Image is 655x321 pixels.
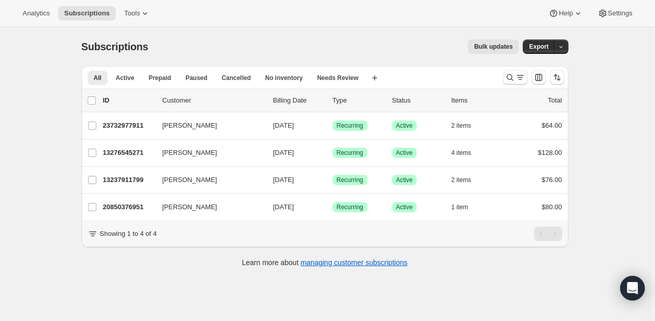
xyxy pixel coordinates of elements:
[542,122,562,129] span: $64.00
[103,202,154,212] p: 20850376951
[162,95,265,106] p: Customer
[94,74,101,82] span: All
[591,6,639,21] button: Settings
[452,122,472,130] span: 2 items
[103,95,154,106] p: ID
[103,121,154,131] p: 23732977911
[273,95,324,106] p: Billing Date
[273,149,294,156] span: [DATE]
[58,6,116,21] button: Subscriptions
[300,258,407,267] a: managing customer subscriptions
[337,176,363,184] span: Recurring
[242,257,407,268] p: Learn more about
[452,95,503,106] div: Items
[222,74,251,82] span: Cancelled
[366,71,383,85] button: Create new view
[156,172,259,188] button: [PERSON_NAME]
[333,95,384,106] div: Type
[103,118,562,133] div: 23732977911[PERSON_NAME][DATE]SuccessRecurringSuccessActive2 items$64.00
[103,146,562,160] div: 13276545271[PERSON_NAME][DATE]SuccessRecurringSuccessActive4 items$128.00
[23,9,50,17] span: Analytics
[186,74,208,82] span: Paused
[542,203,562,211] span: $80.00
[337,203,363,211] span: Recurring
[392,95,443,106] p: Status
[273,203,294,211] span: [DATE]
[317,74,359,82] span: Needs Review
[64,9,110,17] span: Subscriptions
[559,9,572,17] span: Help
[542,176,562,184] span: $76.00
[396,149,413,157] span: Active
[103,175,154,185] p: 13237911799
[534,227,562,241] nav: Pagination
[16,6,56,21] button: Analytics
[103,148,154,158] p: 13276545271
[550,70,564,85] button: Sort the results
[503,70,527,85] button: Search and filter results
[529,43,548,51] span: Export
[162,148,217,158] span: [PERSON_NAME]
[542,6,589,21] button: Help
[452,173,483,187] button: 2 items
[452,200,480,214] button: 1 item
[452,118,483,133] button: 2 items
[396,122,413,130] span: Active
[149,74,171,82] span: Prepaid
[156,145,259,161] button: [PERSON_NAME]
[156,117,259,134] button: [PERSON_NAME]
[100,229,157,239] p: Showing 1 to 4 of 4
[474,43,513,51] span: Bulk updates
[452,146,483,160] button: 4 items
[396,203,413,211] span: Active
[81,41,149,52] span: Subscriptions
[118,6,156,21] button: Tools
[396,176,413,184] span: Active
[452,176,472,184] span: 2 items
[337,149,363,157] span: Recurring
[116,74,134,82] span: Active
[548,95,562,106] p: Total
[265,74,302,82] span: No inventory
[452,149,472,157] span: 4 items
[103,173,562,187] div: 13237911799[PERSON_NAME][DATE]SuccessRecurringSuccessActive2 items$76.00
[538,149,562,156] span: $128.00
[468,39,519,54] button: Bulk updates
[162,202,217,212] span: [PERSON_NAME]
[452,203,468,211] span: 1 item
[523,39,555,54] button: Export
[124,9,140,17] span: Tools
[162,121,217,131] span: [PERSON_NAME]
[337,122,363,130] span: Recurring
[162,175,217,185] span: [PERSON_NAME]
[620,276,645,300] div: Open Intercom Messenger
[273,176,294,184] span: [DATE]
[273,122,294,129] span: [DATE]
[531,70,546,85] button: Customize table column order and visibility
[103,95,562,106] div: IDCustomerBilling DateTypeStatusItemsTotal
[103,200,562,214] div: 20850376951[PERSON_NAME][DATE]SuccessRecurringSuccessActive1 item$80.00
[156,199,259,215] button: [PERSON_NAME]
[608,9,632,17] span: Settings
